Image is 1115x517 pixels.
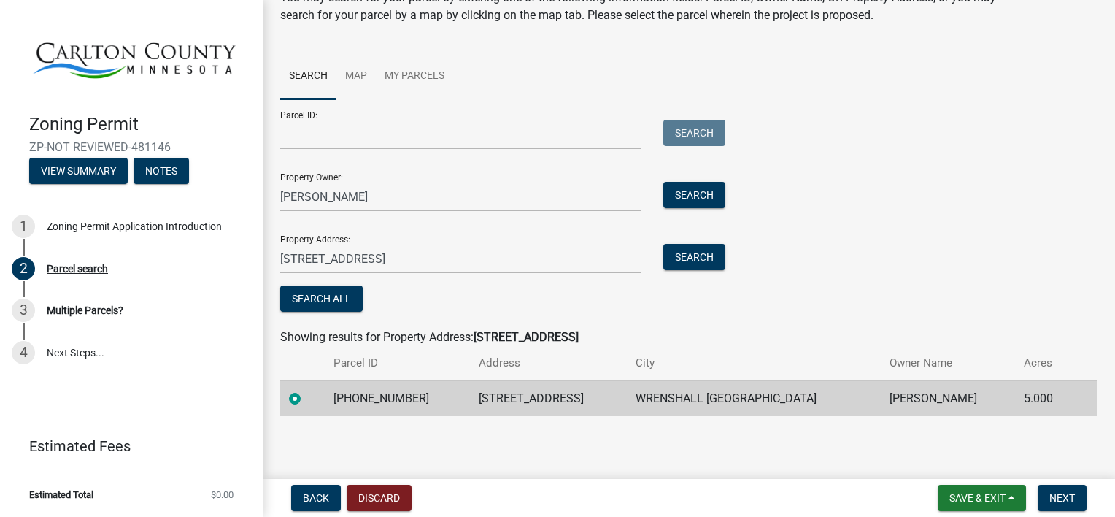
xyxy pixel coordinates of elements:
[29,166,128,178] wm-modal-confirm: Summary
[280,329,1097,346] div: Showing results for Property Address:
[29,140,234,154] span: ZP-NOT REVIEWED-481146
[12,257,35,280] div: 2
[303,492,329,504] span: Back
[347,485,412,511] button: Discard
[376,53,453,100] a: My Parcels
[663,120,725,146] button: Search
[325,380,469,416] td: [PHONE_NUMBER]
[470,346,627,380] th: Address
[938,485,1026,511] button: Save & Exit
[280,286,363,312] button: Search All
[663,182,725,208] button: Search
[29,114,251,135] h4: Zoning Permit
[663,244,725,270] button: Search
[12,215,35,238] div: 1
[949,492,1006,504] span: Save & Exit
[134,166,189,178] wm-modal-confirm: Notes
[12,432,239,461] a: Estimated Fees
[627,380,881,416] td: WRENSHALL [GEOGRAPHIC_DATA]
[336,53,376,100] a: Map
[1015,380,1075,416] td: 5.000
[325,346,469,380] th: Parcel ID
[881,380,1015,416] td: [PERSON_NAME]
[627,346,881,380] th: City
[29,158,128,184] button: View Summary
[474,330,579,344] strong: [STREET_ADDRESS]
[1049,492,1075,504] span: Next
[1038,485,1087,511] button: Next
[1015,346,1075,380] th: Acres
[12,341,35,364] div: 4
[291,485,341,511] button: Back
[29,490,93,499] span: Estimated Total
[470,380,627,416] td: [STREET_ADDRESS]
[47,264,108,274] div: Parcel search
[211,490,234,499] span: $0.00
[881,346,1015,380] th: Owner Name
[29,15,239,99] img: Carlton County, Minnesota
[280,53,336,100] a: Search
[12,299,35,322] div: 3
[47,305,123,315] div: Multiple Parcels?
[134,158,189,184] button: Notes
[47,221,222,231] div: Zoning Permit Application Introduction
